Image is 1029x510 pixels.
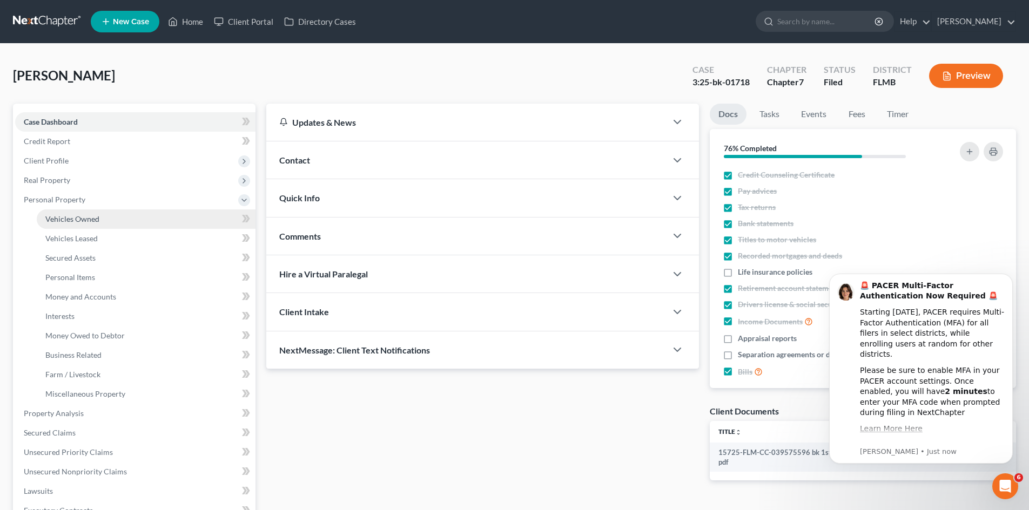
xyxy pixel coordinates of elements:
span: Lawsuits [24,486,53,495]
span: 6 [1014,473,1023,482]
div: Client Documents [710,405,779,417]
span: Pay advices [738,186,777,196]
a: Business Related [37,345,255,365]
span: Personal Property [24,195,85,204]
span: Bills [738,366,752,377]
a: Secured Assets [37,248,255,268]
a: Vehicles Owned [37,209,255,229]
a: Timer [878,104,917,125]
span: Property Analysis [24,409,84,418]
span: Comments [279,231,321,241]
span: Personal Items [45,273,95,282]
div: Chapter [767,64,806,76]
strong: 76% Completed [724,144,777,153]
span: Unsecured Nonpriority Claims [24,467,127,476]
a: Home [163,12,209,31]
span: Case Dashboard [24,117,78,126]
a: Fees [839,104,874,125]
a: Vehicles Leased [37,229,255,248]
input: Search by name... [777,11,876,31]
span: Contact [279,155,310,165]
span: Client Profile [24,156,69,165]
span: Retirement account statements [738,283,843,294]
a: Money and Accounts [37,287,255,307]
a: Credit Report [15,132,255,151]
a: Interests [37,307,255,326]
span: 7 [799,77,804,87]
a: Help [895,12,931,31]
a: Miscellaneous Property [37,384,255,404]
span: New Case [113,18,149,26]
span: Recorded mortgages and deeds [738,250,842,261]
span: Appraisal reports [738,333,797,344]
i: unfold_more [735,429,742,436]
span: Separation agreements or decrees of divorces [738,349,891,360]
span: Unsecured Priority Claims [24,447,113,457]
span: Vehicles Leased [45,234,98,243]
span: Miscellaneous Property [45,389,125,398]
a: Lawsuits [15,481,255,501]
a: Personal Items [37,268,255,287]
span: Vehicles Owned [45,214,99,223]
a: Money Owed to Debtor [37,326,255,345]
a: Unsecured Nonpriority Claims [15,462,255,481]
span: Secured Claims [24,428,76,437]
div: FLMB [873,76,912,89]
span: Quick Info [279,193,320,203]
span: Interests [45,311,75,321]
a: Client Portal [209,12,279,31]
span: Real Property [24,175,70,185]
span: Tax returns [738,202,776,213]
span: [PERSON_NAME] [13,67,115,83]
div: Chapter [767,76,806,89]
span: Secured Assets [45,253,96,262]
span: Bank statements [738,218,793,229]
span: Income Documents [738,316,803,327]
span: NextMessage: Client Text Notifications [279,345,430,355]
a: Directory Cases [279,12,361,31]
div: 3:25-bk-01718 [692,76,750,89]
iframe: Intercom live chat [992,473,1018,499]
span: Farm / Livestock [45,370,100,379]
span: Credit Counseling Certificate [738,169,835,180]
div: Filed [824,76,856,89]
a: Unsecured Priority Claims [15,443,255,462]
div: Status [824,64,856,76]
a: Case Dashboard [15,112,255,132]
span: Life insurance policies [738,267,812,277]
div: Case [692,64,750,76]
span: Business Related [45,350,102,359]
a: Docs [710,104,746,125]
span: Credit Report [24,137,70,146]
span: Hire a Virtual Paralegal [279,269,368,279]
div: Updates & News [279,117,654,128]
span: Client Intake [279,307,329,317]
a: Property Analysis [15,404,255,423]
div: District [873,64,912,76]
a: [PERSON_NAME] [932,12,1015,31]
a: Events [792,104,835,125]
span: Titles to motor vehicles [738,234,816,245]
span: Drivers license & social security card [738,299,861,310]
a: Tasks [751,104,788,125]
span: Money Owed to Debtor [45,331,125,340]
iframe: Intercom notifications message [813,257,1029,481]
button: Preview [929,64,1003,88]
a: Secured Claims [15,423,255,443]
a: Titleunfold_more [718,427,742,436]
a: Farm / Livestock [37,365,255,384]
span: Money and Accounts [45,292,116,301]
td: 15725-FLM-CC-039575596 bk 1st class-pdf [710,443,863,472]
